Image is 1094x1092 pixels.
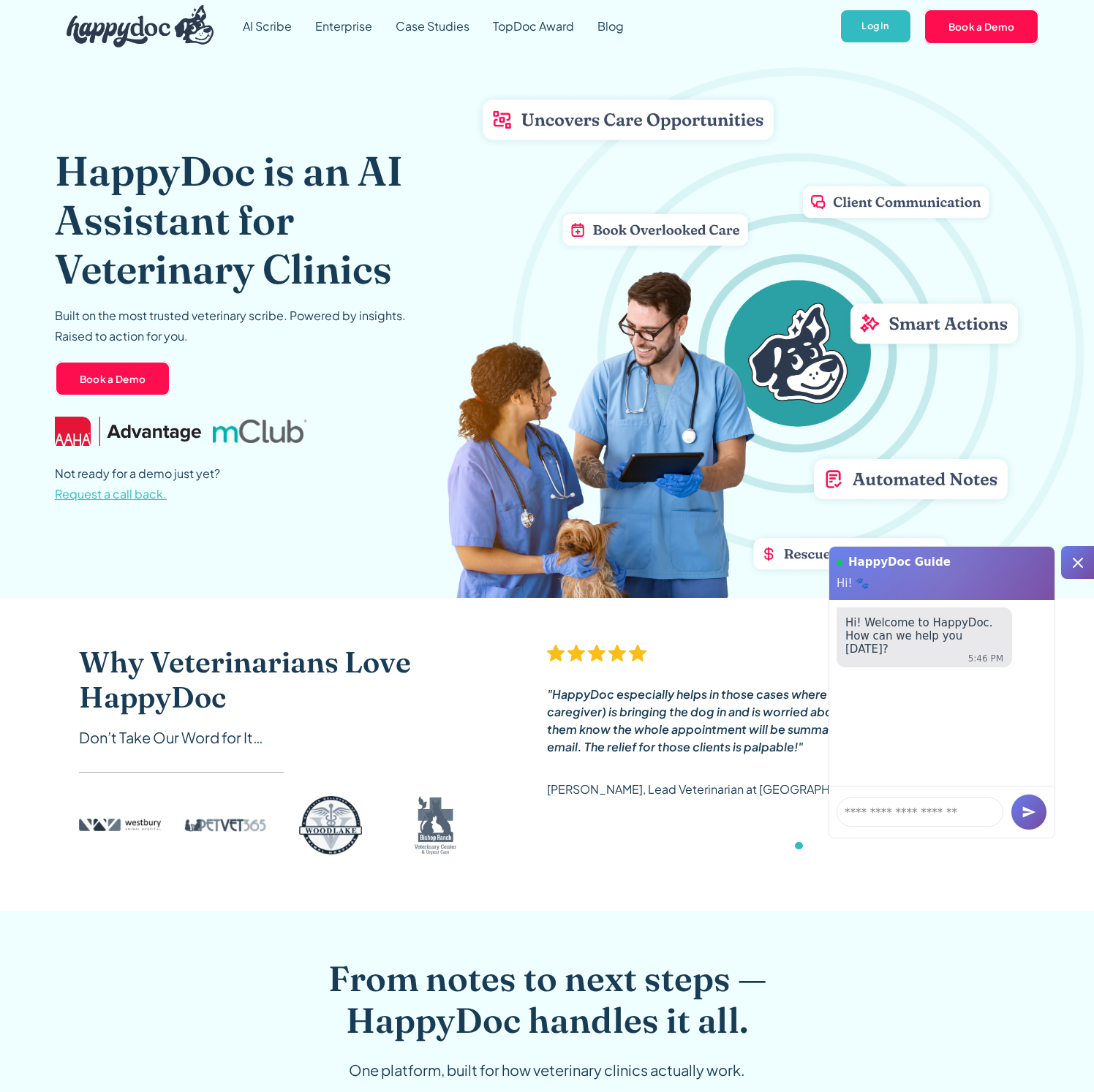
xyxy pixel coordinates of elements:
[772,842,779,849] div: Show slide 3 of 6
[759,842,766,849] div: Show slide 2 of 6
[79,727,488,748] div: Don’t Take Our Word for It…
[266,1059,828,1081] div: One platform, built for how veterinary clinics actually work.
[79,796,161,854] img: Westbury
[55,306,406,346] p: Built on the most trusted veterinary scribe. Powered by insights. Raised to action for you.
[55,486,167,501] span: Request a call back.
[795,842,802,849] div: Show slide 5 of 6
[67,5,214,48] img: HappyDoc Logo: A happy dog with his ear up, listening.
[547,686,1014,754] em: "HappyDoc especially helps in those cases where the husband (or any non-primary caregiver) is bri...
[55,417,201,446] img: AAHA Advantage logo
[395,796,477,854] img: Bishop Ranch logo
[547,645,1015,864] div: carousel
[55,361,171,396] a: Book a Demo
[290,796,371,854] img: Woodlake logo
[924,9,1040,44] a: Book a Demo
[807,842,815,849] div: Show slide 6 of 6
[547,645,1015,864] div: 5 of 6
[55,463,220,504] p: Not ready for a demo just yet?
[840,9,912,45] a: Log In
[79,645,488,715] h2: Why Veterinarians Love HappyDoc
[184,796,266,854] img: PetVet 365 logo
[213,420,306,443] img: mclub logo
[266,958,828,1042] h2: From notes to next steps — HappyDoc handles it all.
[547,779,881,800] p: [PERSON_NAME], Lead Veterinarian at [GEOGRAPHIC_DATA]
[783,842,791,849] div: Show slide 4 of 6
[747,842,755,849] div: Show slide 1 of 6
[55,146,498,294] h1: HappyDoc is an AI Assistant for Veterinary Clinics
[55,1,214,51] a: home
